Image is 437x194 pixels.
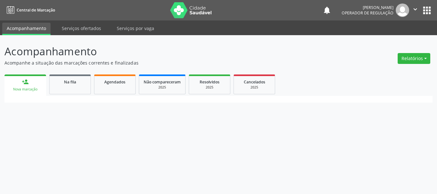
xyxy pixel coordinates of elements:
[200,79,219,85] span: Resolvidos
[342,5,393,10] div: [PERSON_NAME]
[4,43,304,59] p: Acompanhamento
[421,5,433,16] button: apps
[112,23,159,34] a: Serviços por vaga
[398,53,430,64] button: Relatórios
[342,10,393,16] span: Operador de regulação
[104,79,125,85] span: Agendados
[144,85,181,90] div: 2025
[322,6,331,15] button: notifications
[244,79,265,85] span: Cancelados
[9,87,42,92] div: Nova marcação
[4,59,304,66] p: Acompanhe a situação das marcações correntes e finalizadas
[194,85,226,90] div: 2025
[144,79,181,85] span: Não compareceram
[412,6,419,13] i: 
[64,79,76,85] span: Na fila
[238,85,270,90] div: 2025
[17,7,55,13] span: Central de Marcação
[4,5,55,15] a: Central de Marcação
[57,23,106,34] a: Serviços ofertados
[2,23,51,35] a: Acompanhamento
[409,4,421,17] button: 
[22,78,29,85] div: person_add
[396,4,409,17] img: img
